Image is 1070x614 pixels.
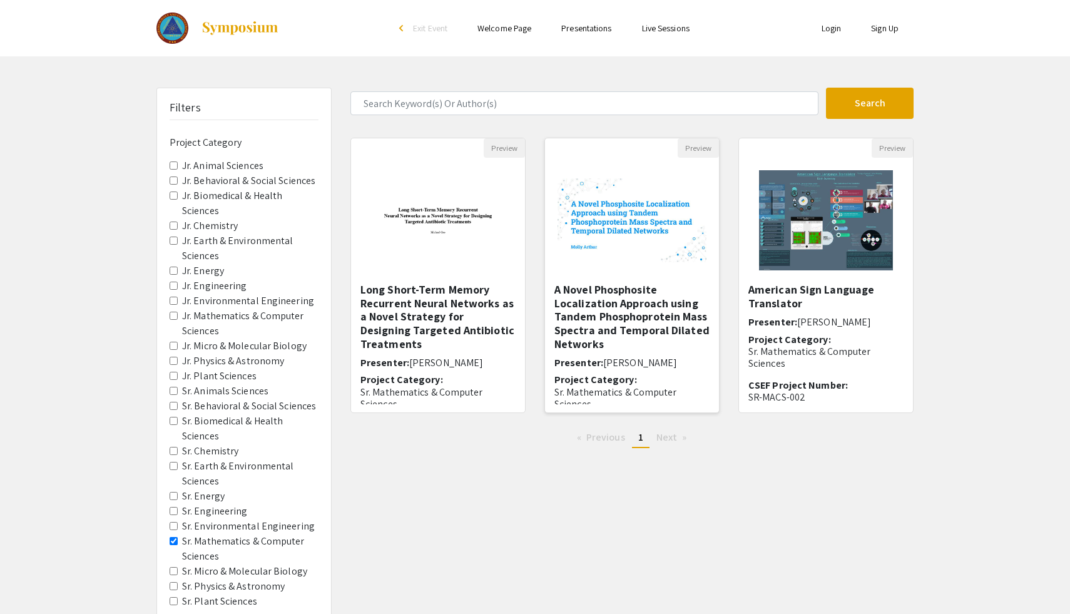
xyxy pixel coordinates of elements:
label: Sr. Behavioral & Social Sciences [182,399,316,414]
label: Sr. Chemistry [182,444,238,459]
p: Sr. Mathematics & Computer Sciences [554,386,710,410]
img: <p><span style="background-color: transparent; color: rgb(0, 0, 0);">A Novel Phosphosite Localiza... [545,166,719,275]
label: Jr. Physics & Astronomy [182,354,284,369]
a: Presentations [561,23,611,34]
span: [PERSON_NAME] [797,315,871,329]
img: <p>Long Short-Term Memory Recurrent Neural Networks as a Novel Strategy for Designing Targeted An... [351,166,525,275]
label: Jr. Engineering [182,279,247,294]
input: Search Keyword(s) Or Author(s) [350,91,818,115]
span: [PERSON_NAME] [603,356,677,369]
a: Sign Up [871,23,899,34]
ul: Pagination [350,428,914,448]
label: Sr. Biomedical & Health Sciences [182,414,318,444]
a: Login [822,23,842,34]
div: Open Presentation <p>Long Short-Term Memory Recurrent Neural Networks as a Novel Strategy for Des... [350,138,526,413]
label: Jr. Chemistry [182,218,238,233]
p: Sr. Mathematics & Computer Sciences [360,386,516,410]
label: Sr. Micro & Molecular Biology [182,564,307,579]
span: Exit Event [413,23,447,34]
h6: Presenter: [360,357,516,369]
label: Jr. Energy [182,264,224,279]
label: Jr. Behavioral & Social Sciences [182,173,315,188]
a: Welcome Page [477,23,531,34]
label: Sr. Animals Sciences [182,384,268,399]
label: Sr. Energy [182,489,225,504]
div: Open Presentation <p>American Sign Language Translator</p> [738,138,914,413]
button: Search [826,88,914,119]
h5: Long Short-Term Memory Recurrent Neural Networks as a Novel Strategy for Designing Targeted Antib... [360,283,516,350]
a: Live Sessions [642,23,690,34]
h5: A Novel Phosphosite Localization Approach using Tandem Phosphoprotein Mass Spectra and Temporal D... [554,283,710,350]
p: SR-MACS-002 [748,391,904,403]
h6: Project Category [170,136,318,148]
a: The 2023 Colorado Science & Engineering Fair [156,13,279,44]
iframe: Chat [9,558,53,605]
span: Previous [586,431,625,444]
label: Jr. Biomedical & Health Sciences [182,188,318,218]
span: Project Category: [554,373,637,386]
label: Jr. Plant Sciences [182,369,257,384]
label: Jr. Micro & Molecular Biology [182,339,307,354]
label: Jr. Earth & Environmental Sciences [182,233,318,264]
label: Sr. Earth & Environmental Sciences [182,459,318,489]
span: Project Category: [748,333,831,346]
span: Project Category: [360,373,443,386]
p: Sr. Mathematics & Computer Sciences [748,345,904,369]
span: [PERSON_NAME] [409,356,483,369]
span: CSEF Project Number: [748,379,848,392]
img: The 2023 Colorado Science & Engineering Fair [156,13,188,44]
label: Sr. Physics & Astronomy [182,579,285,594]
button: Preview [872,138,913,158]
h6: Presenter: [748,316,904,328]
button: Preview [678,138,719,158]
label: Sr. Plant Sciences [182,594,257,609]
div: Open Presentation <p><span style="background-color: transparent; color: rgb(0, 0, 0);">A Novel Ph... [544,138,720,413]
img: Symposium by ForagerOne [201,21,279,36]
span: Next [656,431,677,444]
label: Jr. Animal Sciences [182,158,263,173]
h5: Filters [170,101,201,115]
h6: Presenter: [554,357,710,369]
label: Sr. Engineering [182,504,248,519]
div: arrow_back_ios [399,24,407,32]
h5: American Sign Language Translator [748,283,904,310]
button: Preview [484,138,525,158]
label: Jr. Environmental Engineering [182,294,314,309]
label: Jr. Mathematics & Computer Sciences [182,309,318,339]
label: Sr. Environmental Engineering [182,519,315,534]
label: Sr. Mathematics & Computer Sciences [182,534,318,564]
span: 1 [638,431,643,444]
img: <p>American Sign Language Translator</p> [746,158,905,283]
